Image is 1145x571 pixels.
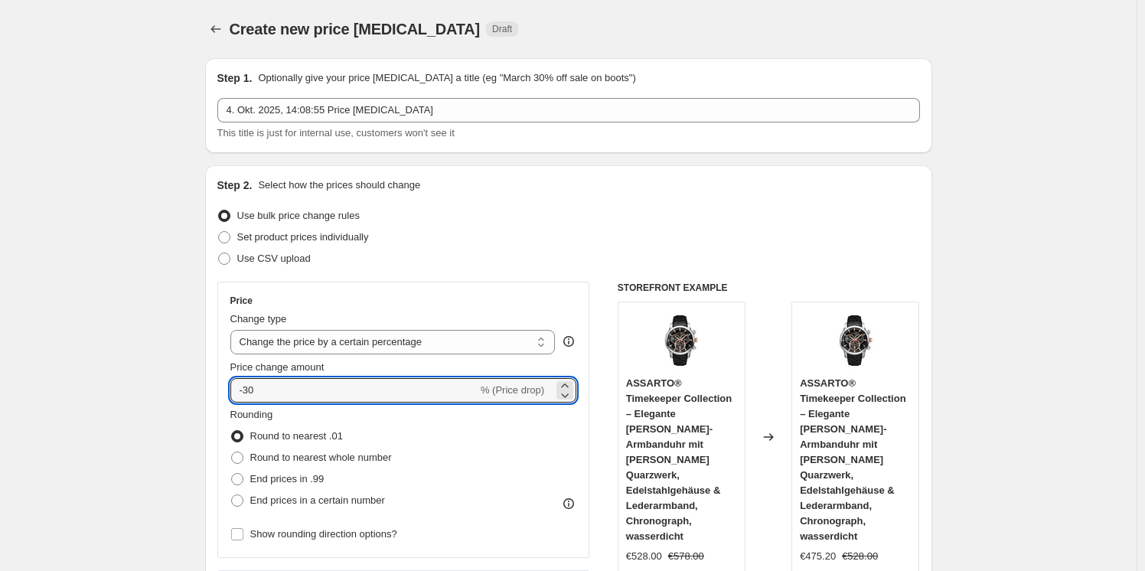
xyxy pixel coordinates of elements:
[492,23,512,35] span: Draft
[825,310,886,371] img: 71wJgknurBL_80x.jpg
[250,473,325,485] span: End prices in .99
[800,549,836,564] div: €475.20
[250,528,397,540] span: Show rounding direction options?
[230,378,478,403] input: -15
[230,21,481,38] span: Create new price [MEDICAL_DATA]
[217,70,253,86] h2: Step 1.
[626,377,732,542] span: ASSARTO® Timekeeper Collection – Elegante [PERSON_NAME]-Armbanduhr mit [PERSON_NAME] Quarzwerk, E...
[800,377,905,542] span: ASSARTO® Timekeeper Collection – Elegante [PERSON_NAME]-Armbanduhr mit [PERSON_NAME] Quarzwerk, E...
[230,409,273,420] span: Rounding
[561,334,576,349] div: help
[205,18,227,40] button: Price change jobs
[651,310,712,371] img: 71wJgknurBL_80x.jpg
[626,549,662,564] div: €528.00
[668,549,704,564] strike: €578.00
[217,178,253,193] h2: Step 2.
[230,313,287,325] span: Change type
[258,70,635,86] p: Optionally give your price [MEDICAL_DATA] a title (eg "March 30% off sale on boots")
[217,98,920,122] input: 30% off holiday sale
[618,282,920,294] h6: STOREFRONT EXAMPLE
[230,295,253,307] h3: Price
[481,384,544,396] span: % (Price drop)
[250,430,343,442] span: Round to nearest .01
[237,210,360,221] span: Use bulk price change rules
[217,127,455,139] span: This title is just for internal use, customers won't see it
[250,452,392,463] span: Round to nearest whole number
[250,494,385,506] span: End prices in a certain number
[258,178,420,193] p: Select how the prices should change
[842,549,878,564] strike: €528.00
[230,361,325,373] span: Price change amount
[237,231,369,243] span: Set product prices individually
[237,253,311,264] span: Use CSV upload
